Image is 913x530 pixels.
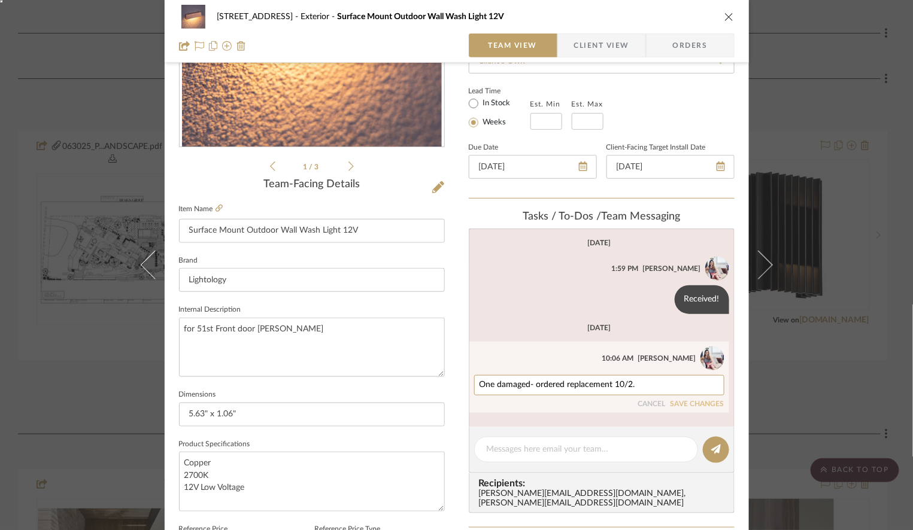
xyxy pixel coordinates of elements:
div: [PERSON_NAME] [638,353,696,364]
div: 10:06 AM [602,353,634,364]
span: Exterior [301,13,338,21]
span: Team View [489,33,538,57]
label: Est. Max [572,100,603,108]
label: Est. Min [530,100,561,108]
div: [PERSON_NAME] [643,263,701,274]
img: Remove from project [236,41,246,51]
button: SAVE CHANGES [671,400,724,409]
div: 1:59 PM [612,263,639,274]
span: Orders [660,33,721,57]
div: Received! [675,285,729,314]
img: 443c1879-fc31-41c6-898d-8c8e9b8df45c.jpg [705,257,729,281]
input: Enter Install Date [606,155,735,179]
div: team Messaging [469,211,735,224]
span: [STREET_ADDRESS] [217,13,301,21]
span: Recipients: [479,478,729,489]
span: 1 [303,163,309,170]
span: 3 [314,163,320,170]
label: Due Date [469,145,499,151]
button: CANCEL [638,400,666,409]
button: close [724,11,735,22]
label: In Stock [481,98,511,109]
input: Enter Due Date [469,155,597,179]
img: 0b6f6a0e-03e4-4a1b-85cb-c6a8a7b7c19e_48x40.jpg [179,5,208,29]
div: [DATE] [587,324,611,332]
span: Client View [574,33,629,57]
label: Dimensions [179,392,216,398]
div: [PERSON_NAME][EMAIL_ADDRESS][DOMAIN_NAME] , [PERSON_NAME][EMAIL_ADDRESS][DOMAIN_NAME] [479,489,729,508]
span: / [309,163,314,170]
div: Team-Facing Details [179,178,445,191]
label: Item Name [179,204,223,214]
input: Enter the dimensions of this item [179,403,445,427]
label: Internal Description [179,307,241,313]
input: Enter Brand [179,268,445,292]
label: Brand [179,258,198,264]
img: 443c1879-fc31-41c6-898d-8c8e9b8df45c.jpg [700,346,724,370]
span: Surface Mount Outdoor Wall Wash Light 12V [338,13,505,21]
label: Lead Time [469,86,530,96]
label: Product Specifications [179,441,250,447]
div: [DATE] [587,239,611,247]
label: Client-Facing Target Install Date [606,145,706,151]
input: Enter Item Name [179,219,445,243]
mat-radio-group: Select item type [469,96,530,130]
span: Tasks / To-Dos / [523,211,601,222]
label: Weeks [481,117,506,128]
